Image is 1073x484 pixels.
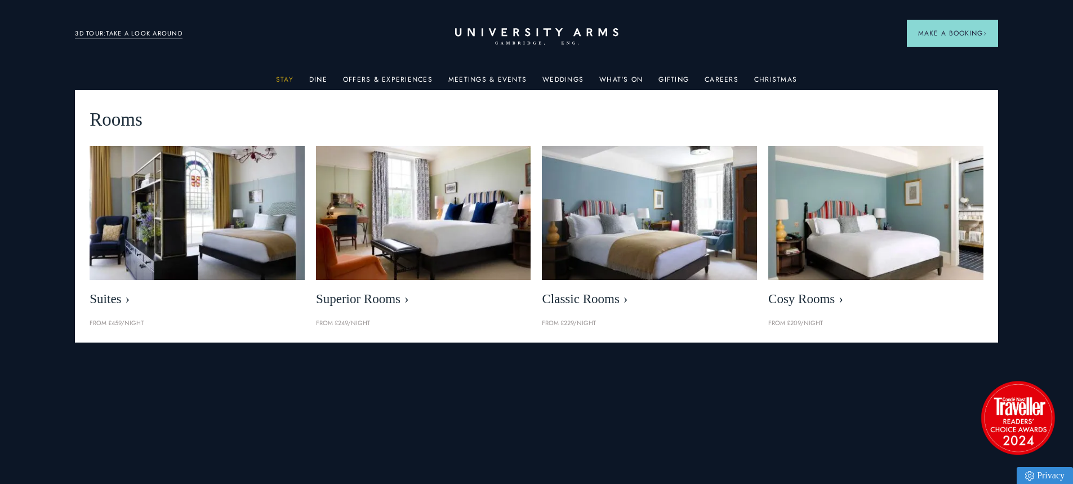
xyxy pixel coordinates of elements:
[768,291,983,307] span: Cosy Rooms
[343,76,433,90] a: Offers & Experiences
[768,318,983,328] p: From £209/night
[658,76,689,90] a: Gifting
[90,146,305,280] img: image-21e87f5add22128270780cf7737b92e839d7d65d-400x250-jpg
[448,76,527,90] a: Meetings & Events
[599,76,643,90] a: What's On
[705,76,738,90] a: Careers
[316,146,531,313] a: image-5bdf0f703dacc765be5ca7f9d527278f30b65e65-400x250-jpg Superior Rooms
[90,105,143,135] span: Rooms
[907,20,998,47] button: Make a BookingArrow icon
[455,28,618,46] a: Home
[316,291,531,307] span: Superior Rooms
[75,29,182,39] a: 3D TOUR:TAKE A LOOK AROUND
[542,76,584,90] a: Weddings
[90,291,305,307] span: Suites
[90,146,305,313] a: image-21e87f5add22128270780cf7737b92e839d7d65d-400x250-jpg Suites
[768,146,983,280] img: image-0c4e569bfe2498b75de12d7d88bf10a1f5f839d4-400x250-jpg
[983,32,987,35] img: Arrow icon
[276,76,293,90] a: Stay
[1017,467,1073,484] a: Privacy
[309,76,327,90] a: Dine
[542,146,757,280] img: image-7eccef6fe4fe90343db89eb79f703814c40db8b4-400x250-jpg
[542,291,757,307] span: Classic Rooms
[754,76,797,90] a: Christmas
[542,318,757,328] p: From £229/night
[90,318,305,328] p: From £459/night
[316,146,531,280] img: image-5bdf0f703dacc765be5ca7f9d527278f30b65e65-400x250-jpg
[768,146,983,313] a: image-0c4e569bfe2498b75de12d7d88bf10a1f5f839d4-400x250-jpg Cosy Rooms
[1025,471,1034,481] img: Privacy
[316,318,531,328] p: From £249/night
[976,375,1060,460] img: image-2524eff8f0c5d55edbf694693304c4387916dea5-1501x1501-png
[542,146,757,313] a: image-7eccef6fe4fe90343db89eb79f703814c40db8b4-400x250-jpg Classic Rooms
[918,28,987,38] span: Make a Booking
